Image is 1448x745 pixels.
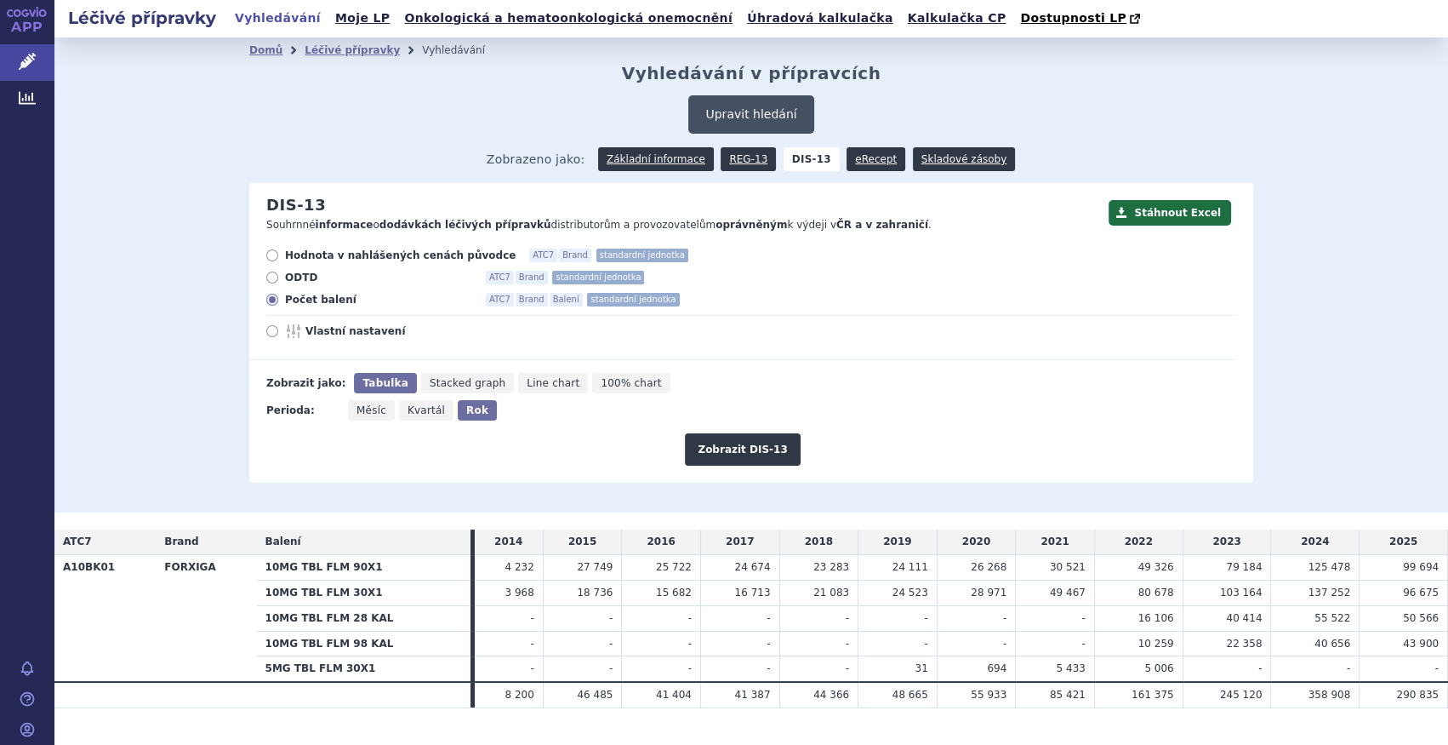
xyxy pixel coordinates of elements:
[1020,11,1126,25] span: Dostupnosti LP
[466,404,488,416] span: Rok
[505,561,533,573] span: 4 232
[1016,530,1095,554] td: 2021
[1314,612,1350,624] span: 55 522
[552,271,644,284] span: standardní jednotka
[656,561,692,573] span: 25 722
[784,147,840,171] strong: DIS-13
[486,271,514,284] span: ATC7
[1226,638,1262,650] span: 22 358
[1226,612,1262,624] span: 40 414
[1015,7,1149,31] a: Dostupnosti LP
[63,536,92,547] span: ATC7
[924,612,927,624] span: -
[305,44,400,56] a: Léčivé přípravky
[530,662,533,674] span: -
[721,147,776,171] a: REG-13
[257,631,470,656] th: 10MG TBL FLM 98 KAL
[505,689,533,701] span: 8 200
[735,587,771,599] span: 16 713
[1138,587,1174,599] span: 80 678
[688,95,813,134] button: Upravit hledání
[1347,662,1350,674] span: -
[550,293,583,307] span: Balení
[813,587,849,599] span: 21 083
[486,293,514,307] span: ATC7
[656,689,692,701] span: 41 404
[249,44,282,56] a: Domů
[937,530,1016,554] td: 2020
[971,689,1006,701] span: 55 933
[230,7,326,30] a: Vyhledávání
[1226,561,1262,573] span: 79 184
[379,219,551,231] strong: dodávkách léčivých přípravků
[1360,530,1448,554] td: 2025
[767,638,770,650] span: -
[688,662,692,674] span: -
[577,561,613,573] span: 27 749
[1308,689,1351,701] span: 358 908
[285,271,472,284] span: ODTD
[892,587,928,599] span: 24 523
[700,530,779,554] td: 2017
[54,555,156,682] th: A10BK01
[987,662,1006,674] span: 694
[399,7,738,30] a: Onkologická a hematoonkologická onemocnění
[1271,530,1360,554] td: 2024
[1435,662,1439,674] span: -
[527,377,579,389] span: Line chart
[1314,638,1350,650] span: 40 656
[1081,612,1085,624] span: -
[1138,561,1174,573] span: 49 326
[622,63,881,83] h2: Vyhledávání v přípravcích
[1050,689,1086,701] span: 85 421
[779,530,858,554] td: 2018
[1056,662,1085,674] span: 5 433
[543,530,622,554] td: 2015
[715,219,787,231] strong: oprávněným
[266,218,1100,232] p: Souhrnné o distributorům a provozovatelům k výdeji v .
[516,271,548,284] span: Brand
[587,293,679,307] span: standardní jednotka
[1220,587,1263,599] span: 103 164
[316,219,373,231] strong: informace
[1094,530,1183,554] td: 2022
[475,530,544,554] td: 2014
[924,638,927,650] span: -
[257,656,470,682] th: 5MG TBL FLM 30X1
[1081,638,1085,650] span: -
[577,587,613,599] span: 18 736
[257,605,470,631] th: 10MG TBL FLM 28 KAL
[609,612,613,624] span: -
[1003,638,1006,650] span: -
[1308,587,1351,599] span: 137 252
[559,249,591,262] span: Brand
[1003,612,1006,624] span: -
[622,530,701,554] td: 2016
[596,249,688,262] span: standardní jednotka
[1132,689,1174,701] span: 161 375
[688,638,692,650] span: -
[1403,612,1439,624] span: 50 566
[430,377,505,389] span: Stacked graph
[487,147,585,171] span: Zobrazeno jako:
[846,662,849,674] span: -
[915,662,927,674] span: 31
[356,404,386,416] span: Měsíc
[285,293,472,307] span: Počet balení
[971,587,1006,599] span: 28 971
[530,612,533,624] span: -
[1403,561,1439,573] span: 99 694
[266,373,345,393] div: Zobrazit jako:
[529,249,557,262] span: ATC7
[858,530,938,554] td: 2019
[330,7,395,30] a: Moje LP
[913,147,1015,171] a: Skladové zásoby
[257,555,470,581] th: 10MG TBL FLM 90X1
[257,580,470,605] th: 10MG TBL FLM 30X1
[685,433,800,466] button: Zobrazit DIS-13
[530,638,533,650] span: -
[846,612,849,624] span: -
[609,638,613,650] span: -
[266,196,326,215] h2: DIS-13
[1138,612,1174,624] span: 16 106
